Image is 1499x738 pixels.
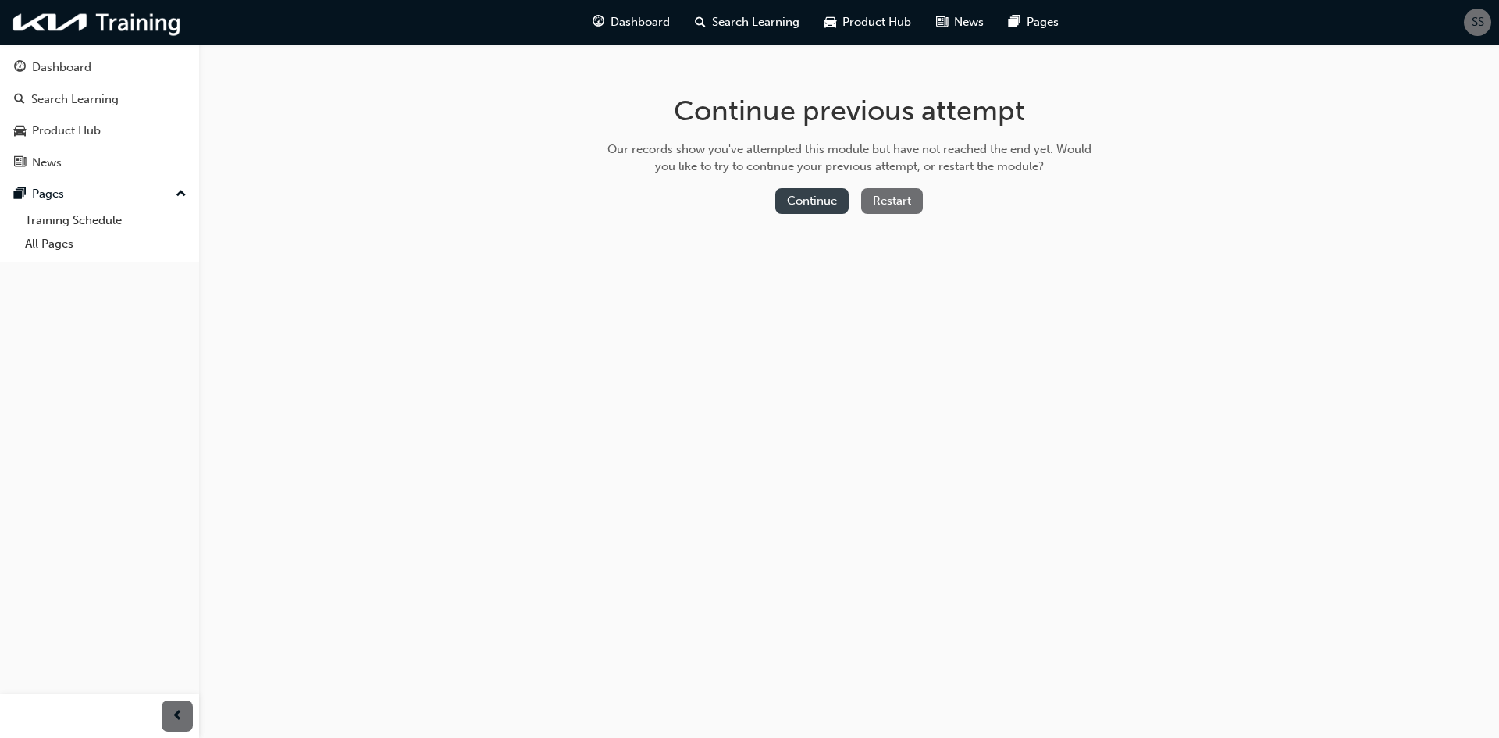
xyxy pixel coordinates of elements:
[176,184,187,205] span: up-icon
[936,12,948,32] span: news-icon
[14,187,26,201] span: pages-icon
[32,59,91,77] div: Dashboard
[19,232,193,256] a: All Pages
[812,6,924,38] a: car-iconProduct Hub
[580,6,682,38] a: guage-iconDashboard
[19,209,193,233] a: Training Schedule
[14,93,25,107] span: search-icon
[775,188,849,214] button: Continue
[6,50,193,180] button: DashboardSearch LearningProduct HubNews
[14,124,26,138] span: car-icon
[6,85,193,114] a: Search Learning
[6,116,193,145] a: Product Hub
[1464,9,1491,36] button: SS
[824,12,836,32] span: car-icon
[695,12,706,32] span: search-icon
[954,13,984,31] span: News
[682,6,812,38] a: search-iconSearch Learning
[924,6,996,38] a: news-iconNews
[996,6,1071,38] a: pages-iconPages
[6,180,193,209] button: Pages
[31,91,119,109] div: Search Learning
[602,94,1097,128] h1: Continue previous attempt
[14,156,26,170] span: news-icon
[1472,13,1484,31] span: SS
[32,185,64,203] div: Pages
[1027,13,1059,31] span: Pages
[172,707,183,726] span: prev-icon
[602,141,1097,176] div: Our records show you've attempted this module but have not reached the end yet. Would you like to...
[8,6,187,38] img: kia-training
[611,13,670,31] span: Dashboard
[842,13,911,31] span: Product Hub
[1009,12,1020,32] span: pages-icon
[32,154,62,172] div: News
[593,12,604,32] span: guage-icon
[14,61,26,75] span: guage-icon
[32,122,101,140] div: Product Hub
[6,148,193,177] a: News
[861,188,923,214] button: Restart
[6,53,193,82] a: Dashboard
[712,13,799,31] span: Search Learning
